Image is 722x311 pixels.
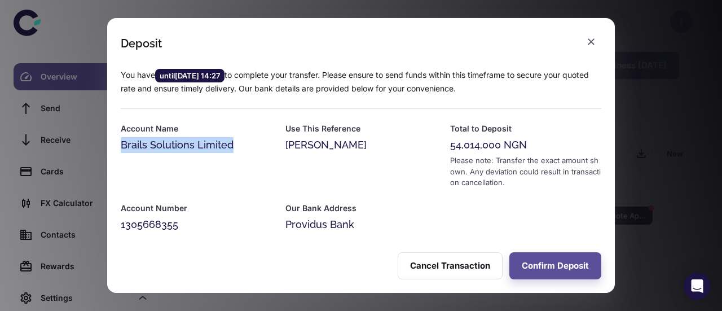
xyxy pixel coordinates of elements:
[684,273,711,300] div: Open Intercom Messenger
[121,69,601,95] p: You have to complete your transfer. Please ensure to send funds within this timeframe to secure y...
[285,122,437,135] h6: Use This Reference
[121,37,162,50] div: Deposit
[285,217,437,233] div: Providus Bank
[121,202,272,214] h6: Account Number
[509,252,601,279] button: Confirm Deposit
[285,202,437,214] h6: Our Bank Address
[450,155,601,189] div: Please note: Transfer the exact amount shown. Any deviation could result in transaction cancellat...
[398,252,503,279] button: Cancel Transaction
[285,137,437,153] div: [PERSON_NAME]
[121,122,272,135] h6: Account Name
[155,70,224,81] span: until [DATE] 14:27
[450,137,601,153] div: 54,014,000 NGN
[121,137,272,153] div: Brails Solutions Limited
[450,122,601,135] h6: Total to Deposit
[121,217,272,233] div: 1305668355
